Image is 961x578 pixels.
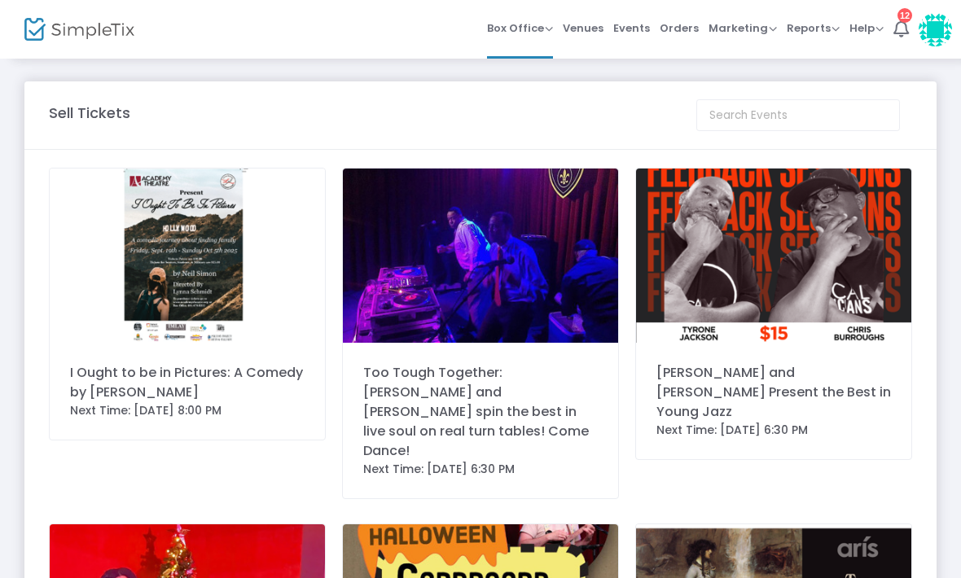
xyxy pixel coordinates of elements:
input: Search Events [696,99,900,131]
div: Next Time: [DATE] 8:00 PM [70,402,305,419]
span: Help [849,20,884,36]
m-panel-title: Sell Tickets [49,102,130,124]
div: Too Tough Together: [PERSON_NAME] and [PERSON_NAME] spin the best in live soul on real turn table... [363,363,598,461]
span: Box Office [487,20,553,36]
span: Events [613,7,650,49]
div: 12 [897,8,912,23]
div: [PERSON_NAME] and [PERSON_NAME] Present the Best in Young Jazz [656,363,891,422]
span: Venues [563,7,603,49]
span: Orders [660,7,699,49]
img: Ioughtobeinpictures.png [50,169,325,343]
div: Next Time: [DATE] 6:30 PM [363,461,598,478]
span: Marketing [709,20,777,36]
img: tootoughtogether.jpg [343,169,618,343]
span: Reports [787,20,840,36]
div: Next Time: [DATE] 6:30 PM [656,422,891,439]
img: FEEDBACK.PNG [636,169,911,343]
div: I Ought to be in Pictures: A Comedy by [PERSON_NAME] [70,363,305,402]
